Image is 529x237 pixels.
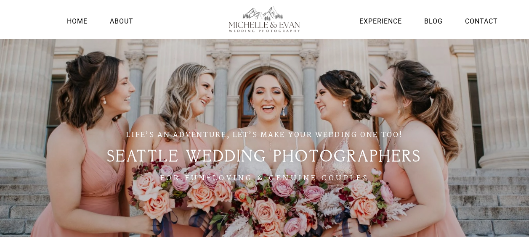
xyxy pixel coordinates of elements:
[160,173,370,184] span: FOR FUN-LOVING & GENUINE COUPLES
[463,16,500,27] a: Contact
[65,16,90,27] a: Home
[422,16,445,27] a: Blog
[108,16,136,27] a: About
[357,16,404,27] a: Experience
